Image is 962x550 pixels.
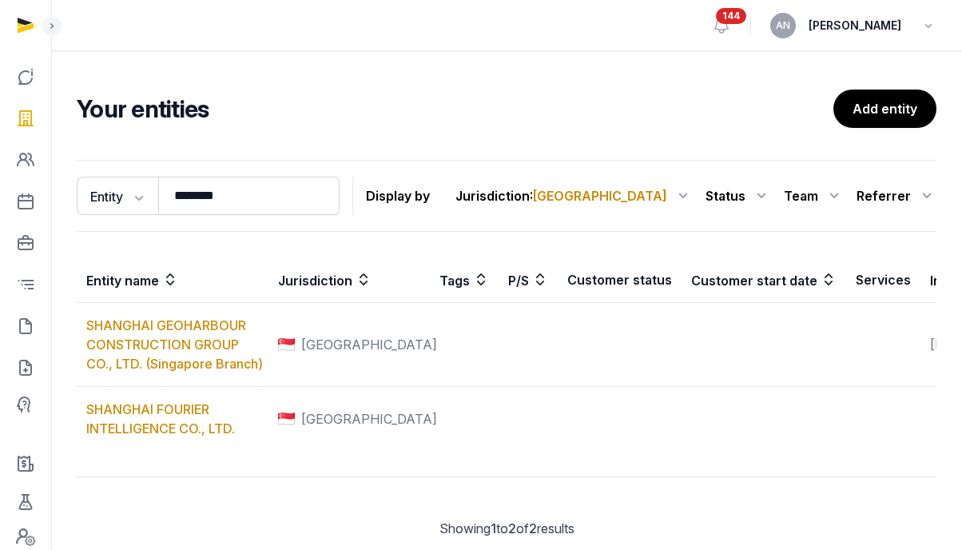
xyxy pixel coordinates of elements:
[499,257,558,303] th: P/S
[776,21,790,30] span: AN
[301,335,437,354] span: [GEOGRAPHIC_DATA]
[533,188,667,204] span: [GEOGRAPHIC_DATA]
[77,177,158,215] button: Entity
[455,183,693,209] div: Jurisdiction
[529,520,537,536] span: 2
[77,519,936,538] div: Showing to of results
[77,94,833,123] h2: Your entities
[833,90,936,128] a: Add entity
[86,401,235,436] a: SHANGHAI FOURIER INTELLIGENCE CO., LTD.
[77,257,268,303] th: Entity name
[86,317,263,372] a: SHANGHAI GEOHARBOUR CONSTRUCTION GROUP CO., LTD. (Singapore Branch)
[706,183,771,209] div: Status
[268,257,430,303] th: Jurisdiction
[366,183,430,209] p: Display by
[770,13,796,38] button: AN
[846,257,920,303] th: Services
[857,183,936,209] div: Referrer
[301,409,437,428] span: [GEOGRAPHIC_DATA]
[508,520,516,536] span: 2
[530,186,667,205] span: :
[430,257,499,303] th: Tags
[784,183,844,209] div: Team
[809,16,901,35] span: [PERSON_NAME]
[558,257,682,303] th: Customer status
[716,8,746,24] span: 144
[491,520,496,536] span: 1
[682,257,846,303] th: Customer start date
